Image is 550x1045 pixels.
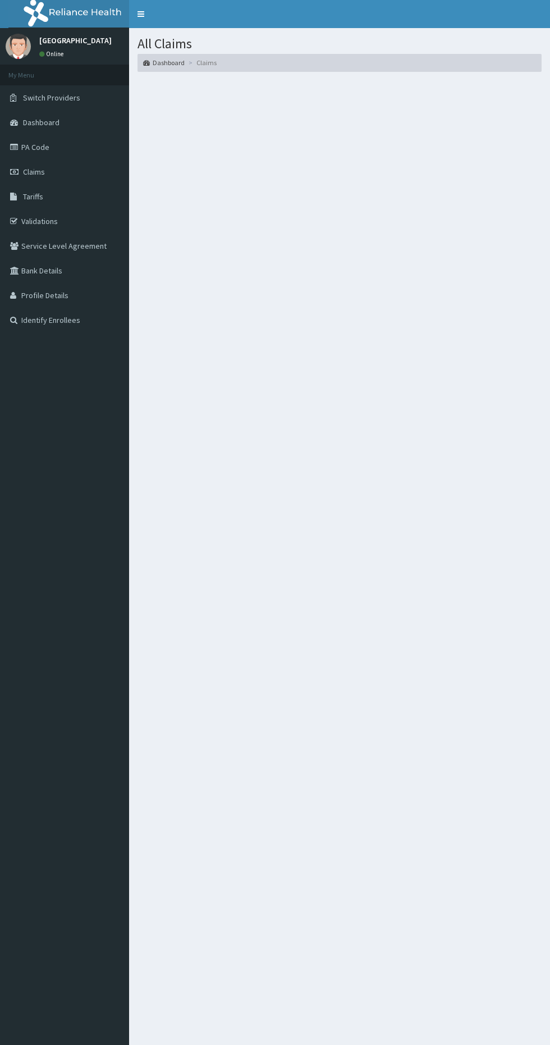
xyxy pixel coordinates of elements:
[143,58,185,67] a: Dashboard
[23,191,43,202] span: Tariffs
[39,50,66,58] a: Online
[137,36,542,51] h1: All Claims
[23,93,80,103] span: Switch Providers
[23,117,59,127] span: Dashboard
[186,58,217,67] li: Claims
[23,167,45,177] span: Claims
[6,34,31,59] img: User Image
[39,36,112,44] p: [GEOGRAPHIC_DATA]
